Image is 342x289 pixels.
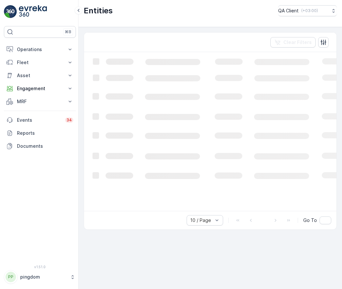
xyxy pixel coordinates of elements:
a: Reports [4,127,76,140]
p: Fleet [17,59,63,66]
img: logo_light-DOdMpM7g.png [19,5,47,18]
p: Documents [17,143,73,149]
span: Go To [303,217,317,224]
p: ⌘B [65,29,71,34]
button: Operations [4,43,76,56]
img: logo [4,5,17,18]
p: Operations [17,46,63,53]
p: ( +03:00 ) [301,8,318,13]
p: pingdom [20,274,67,280]
button: Fleet [4,56,76,69]
p: Events [17,117,61,123]
p: 34 [66,117,72,123]
button: MRF [4,95,76,108]
p: Reports [17,130,73,136]
button: Engagement [4,82,76,95]
p: Entities [84,6,113,16]
p: MRF [17,98,63,105]
button: Asset [4,69,76,82]
button: QA Client(+03:00) [278,5,337,16]
span: v 1.51.0 [4,265,76,269]
button: PPpingdom [4,270,76,284]
a: Events34 [4,114,76,127]
p: QA Client [278,7,299,14]
a: Documents [4,140,76,153]
p: Engagement [17,85,63,92]
div: PP [6,272,16,282]
p: Clear Filters [283,39,312,46]
button: Clear Filters [270,37,316,48]
p: Asset [17,72,63,79]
